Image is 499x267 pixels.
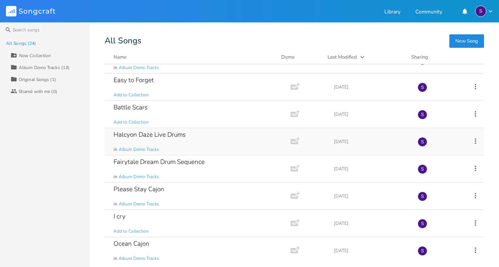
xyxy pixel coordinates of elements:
div: sebrinabarronsmusic [418,110,427,119]
div: Name [114,54,127,60]
span: in [114,65,117,71]
span: Album Demo Tracks [119,146,159,153]
div: sebrinabarronsmusic [475,6,486,17]
div: sebrinabarronsmusic [418,219,427,229]
div: [DATE] [334,112,409,117]
div: Demo [281,53,319,61]
div: sebrinabarronsmusic [418,246,427,256]
div: [DATE] [334,167,409,171]
button: New Song [449,34,484,48]
div: All Songs (24) [6,41,36,46]
span: Album Demo Tracks [119,201,159,207]
div: Battle Scars [114,104,148,111]
span: Album Demo Tracks [119,174,159,180]
span: Album Demo Tracks [119,255,159,262]
div: [DATE] [334,194,409,198]
div: New Collection [19,53,50,58]
div: Easy to Forget [114,77,154,83]
span: Add to Collection [114,228,149,235]
div: [DATE] [334,221,409,226]
div: sebrinabarronsmusic [418,192,427,201]
span: in [114,201,117,207]
span: in [114,174,117,180]
span: in [114,255,117,262]
span: Add to Collection [114,119,149,125]
div: Ocean Cajon [114,240,149,247]
div: Shared with me (0) [19,89,57,94]
div: [DATE] [334,85,409,89]
div: Fairytale Dream Drum Sequence [114,159,205,165]
div: Please Stay Cajon [114,186,164,192]
div: [DATE] [334,139,409,144]
button: Name [114,53,272,61]
div: [DATE] [334,248,409,253]
div: I cry [114,213,125,220]
div: Halcyon Daze Live Drums [114,131,186,138]
div: Last Modified [328,54,357,60]
button: Last Modified [328,53,402,61]
a: Library [384,9,400,16]
a: Community [415,9,442,16]
div: Sharing [411,53,456,61]
div: sebrinabarronsmusic [418,164,427,174]
button: S [475,6,493,17]
div: All Songs [105,37,484,44]
div: sebrinabarronsmusic [418,137,427,147]
span: in [114,146,117,153]
div: sebrinabarronsmusic [418,83,427,92]
span: Add to Collection [114,92,149,98]
div: Original Songs (1) [19,77,56,82]
div: Album Demo Tracks (13) [19,65,69,70]
span: Album Demo Tracks [119,65,159,71]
